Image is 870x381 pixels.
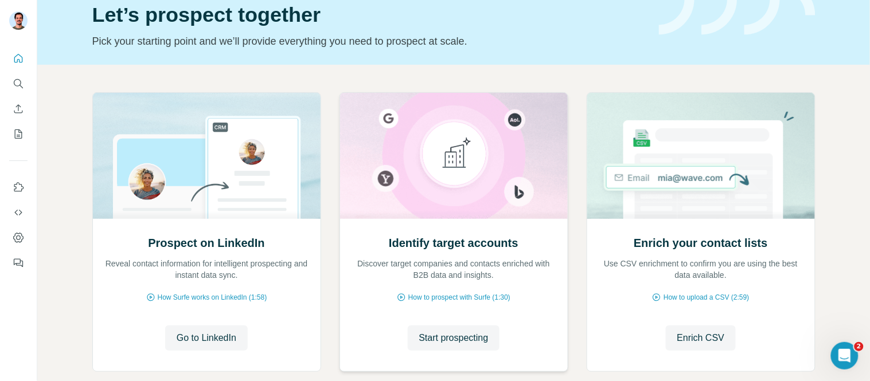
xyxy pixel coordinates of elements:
button: Start prospecting [408,325,500,351]
p: Discover target companies and contacts enriched with B2B data and insights. [352,258,556,281]
span: Start prospecting [419,331,489,345]
button: Feedback [9,253,28,273]
img: Enrich your contact lists [587,93,816,219]
span: 2 [855,342,864,351]
img: Identify target accounts [340,93,568,219]
span: How to upload a CSV (2:59) [664,292,749,303]
span: Go to LinkedIn [177,331,236,345]
h2: Identify target accounts [389,235,518,251]
img: Avatar [9,11,28,30]
button: Quick start [9,48,28,69]
p: Reveal contact information for intelligent prospecting and instant data sync. [104,258,309,281]
p: Pick your starting point and we’ll provide everything you need to prospect at scale. [92,33,645,49]
iframe: Intercom live chat [831,342,859,370]
img: Prospect on LinkedIn [92,93,321,219]
h2: Enrich your contact lists [634,235,767,251]
p: Use CSV enrichment to confirm you are using the best data available. [599,258,803,281]
button: Enrich CSV [9,99,28,119]
button: My lists [9,124,28,144]
span: Enrich CSV [677,331,725,345]
button: Use Surfe API [9,202,28,223]
h2: Prospect on LinkedIn [148,235,264,251]
span: How Surfe works on LinkedIn (1:58) [158,292,267,303]
span: How to prospect with Surfe (1:30) [408,292,510,303]
button: Search [9,73,28,94]
button: Dashboard [9,227,28,248]
button: Use Surfe on LinkedIn [9,177,28,198]
button: Go to LinkedIn [165,325,248,351]
button: Enrich CSV [666,325,736,351]
h1: Let’s prospect together [92,3,645,26]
